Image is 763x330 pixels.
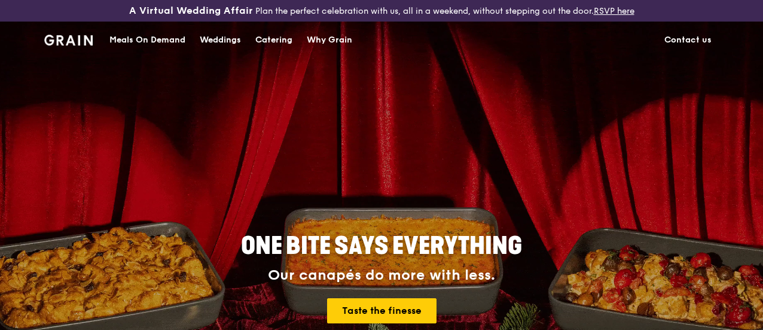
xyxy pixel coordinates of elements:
div: Catering [255,22,292,58]
a: Why Grain [300,22,359,58]
a: GrainGrain [44,21,93,57]
img: Grain [44,35,93,46]
a: Weddings [193,22,248,58]
div: Our canapés do more with less. [166,267,597,284]
a: Contact us [657,22,719,58]
h3: A Virtual Wedding Affair [129,5,253,17]
span: ONE BITE SAYS EVERYTHING [241,232,522,261]
a: Taste the finesse [327,298,437,323]
div: Why Grain [307,22,352,58]
a: RSVP here [594,6,634,16]
a: Catering [248,22,300,58]
div: Weddings [200,22,241,58]
div: Meals On Demand [109,22,185,58]
div: Plan the perfect celebration with us, all in a weekend, without stepping out the door. [127,5,636,17]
